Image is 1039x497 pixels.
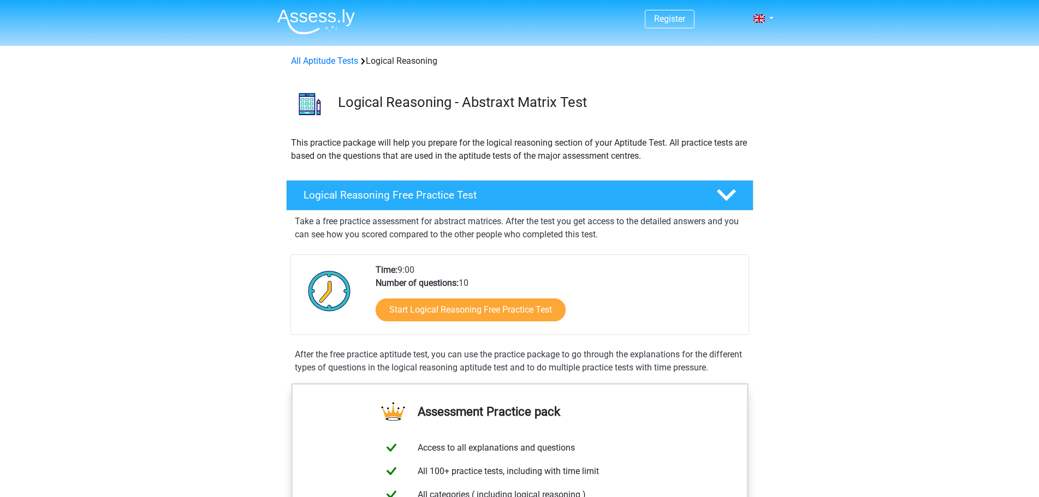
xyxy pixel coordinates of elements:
img: Clock [302,264,357,318]
h3: Logical Reasoning - Abstraxt Matrix Test [338,94,745,111]
a: Register [654,14,685,24]
h4: Logical Reasoning Free Practice Test [304,189,699,201]
img: Assessly [277,9,355,34]
div: 9:00 10 [367,264,748,334]
b: Time: [376,265,397,275]
p: Take a free practice assessment for abstract matrices. After the test you get access to the detai... [295,215,745,241]
div: After the free practice aptitude test, you can use the practice package to go through the explana... [290,348,749,374]
a: Start Logical Reasoning Free Practice Test [376,298,566,321]
img: logical reasoning [287,81,333,127]
div: Logical Reasoning [287,55,753,68]
a: All Aptitude Tests [291,56,358,66]
b: Number of questions: [376,278,459,288]
a: Logical Reasoning Free Practice Test [282,180,758,211]
p: This practice package will help you prepare for the logical reasoning section of your Aptitude Te... [291,136,749,163]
